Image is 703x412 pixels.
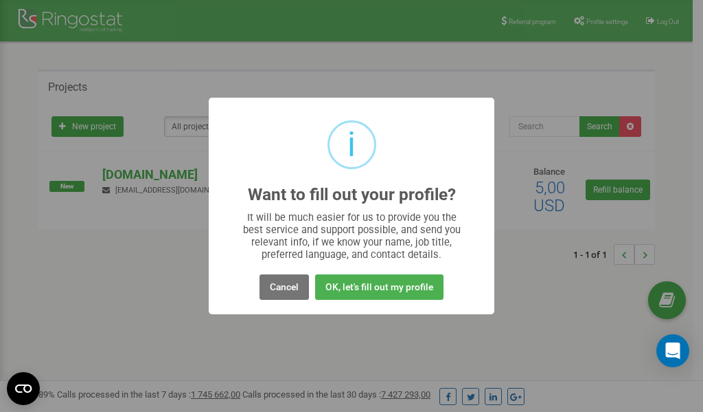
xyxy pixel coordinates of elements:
div: i [347,122,356,167]
div: It will be much easier for us to provide you the best service and support possible, and send you ... [236,211,468,261]
div: Open Intercom Messenger [656,334,689,367]
button: Cancel [260,274,309,300]
button: Open CMP widget [7,372,40,405]
button: OK, let's fill out my profile [315,274,443,300]
h2: Want to fill out your profile? [248,186,456,204]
